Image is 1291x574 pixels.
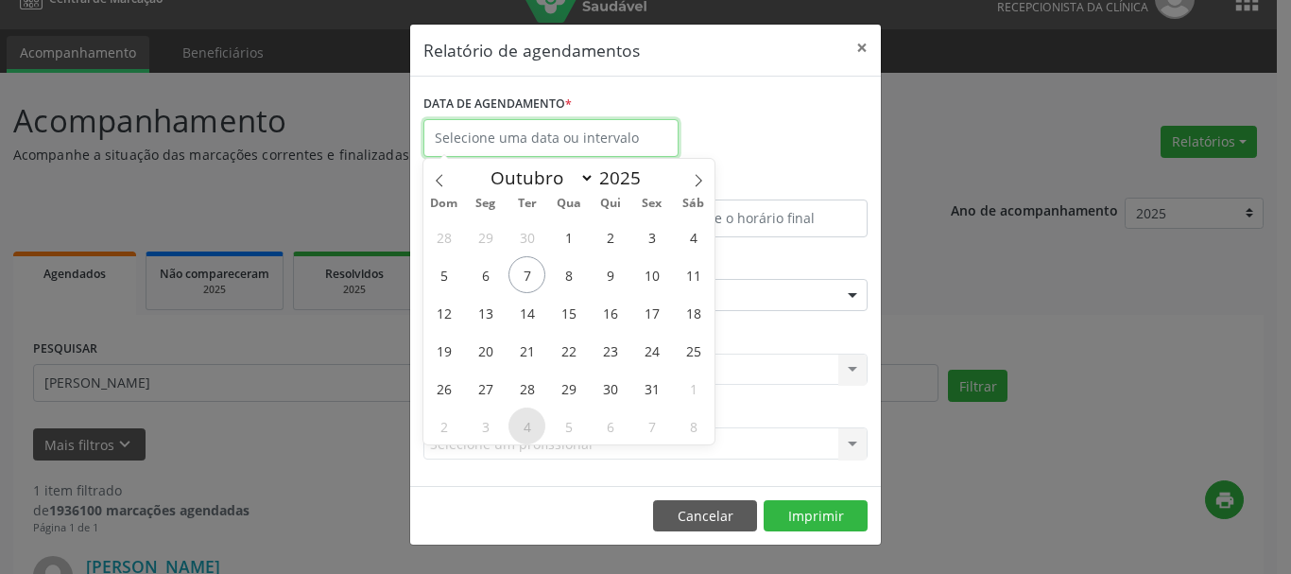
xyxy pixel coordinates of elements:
span: Outubro 11, 2025 [675,256,712,293]
span: Outubro 17, 2025 [633,294,670,331]
span: Outubro 30, 2025 [592,370,628,407]
span: Sáb [673,198,714,210]
span: Outubro 14, 2025 [508,294,545,331]
span: Setembro 29, 2025 [467,218,504,255]
span: Outubro 9, 2025 [592,256,628,293]
span: Outubro 7, 2025 [508,256,545,293]
span: Outubro 8, 2025 [550,256,587,293]
span: Qua [548,198,590,210]
span: Outubro 22, 2025 [550,332,587,369]
span: Outubro 12, 2025 [425,294,462,331]
span: Outubro 20, 2025 [467,332,504,369]
span: Outubro 29, 2025 [550,370,587,407]
input: Year [594,165,657,190]
button: Imprimir [764,500,868,532]
span: Outubro 13, 2025 [467,294,504,331]
span: Outubro 3, 2025 [633,218,670,255]
span: Outubro 4, 2025 [675,218,712,255]
input: Selecione uma data ou intervalo [423,119,679,157]
span: Outubro 1, 2025 [550,218,587,255]
span: Novembro 8, 2025 [675,408,712,444]
h5: Relatório de agendamentos [423,38,640,62]
span: Novembro 5, 2025 [550,408,587,444]
span: Novembro 6, 2025 [592,408,628,444]
span: Setembro 28, 2025 [425,218,462,255]
span: Outubro 27, 2025 [467,370,504,407]
span: Outubro 18, 2025 [675,294,712,331]
span: Novembro 3, 2025 [467,408,504,444]
span: Dom [423,198,465,210]
span: Outubro 31, 2025 [633,370,670,407]
label: DATA DE AGENDAMENTO [423,90,572,119]
span: Outubro 23, 2025 [592,332,628,369]
span: Outubro 16, 2025 [592,294,628,331]
span: Outubro 5, 2025 [425,256,462,293]
span: Novembro 1, 2025 [675,370,712,407]
span: Sex [631,198,673,210]
span: Outubro 6, 2025 [467,256,504,293]
span: Ter [507,198,548,210]
span: Novembro 4, 2025 [508,408,545,444]
span: Outubro 10, 2025 [633,256,670,293]
button: Cancelar [653,500,757,532]
span: Outubro 15, 2025 [550,294,587,331]
label: ATÉ [650,170,868,200]
span: Novembro 7, 2025 [633,408,670,444]
span: Seg [465,198,507,210]
span: Outubro 2, 2025 [592,218,628,255]
span: Outubro 28, 2025 [508,370,545,407]
select: Month [481,165,594,191]
span: Outubro 25, 2025 [675,332,712,369]
span: Qui [590,198,631,210]
span: Outubro 19, 2025 [425,332,462,369]
span: Outubro 26, 2025 [425,370,462,407]
span: Outubro 24, 2025 [633,332,670,369]
button: Close [843,25,881,71]
span: Outubro 21, 2025 [508,332,545,369]
span: Setembro 30, 2025 [508,218,545,255]
span: Novembro 2, 2025 [425,408,462,444]
input: Selecione o horário final [650,200,868,237]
